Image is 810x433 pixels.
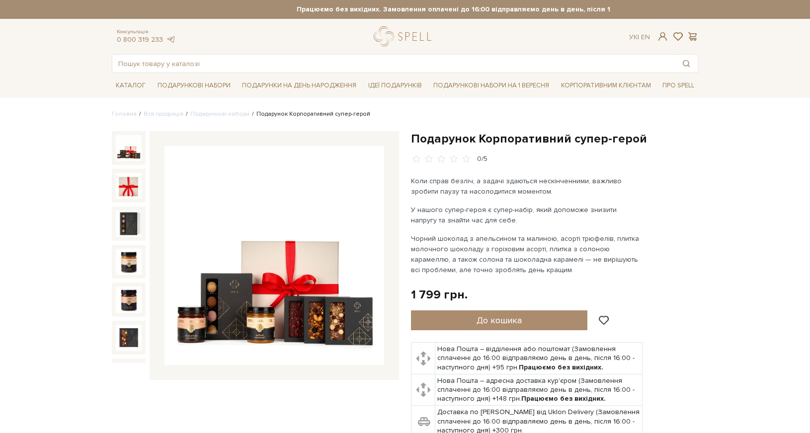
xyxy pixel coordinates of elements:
a: Корпоративним клієнтам [557,77,655,94]
a: telegram [165,35,175,44]
span: Про Spell [658,78,698,93]
span: Подарункові набори [154,78,235,93]
h1: Подарунок Корпоративний супер-герой [411,131,698,146]
img: Подарунок Корпоративний супер-герой [116,173,142,199]
td: Нова Пошта – адресна доставка кур'єром (Замовлення сплаченні до 16:00 відправляємо день в день, п... [435,374,643,406]
a: 0 800 319 233 [117,35,163,44]
img: Подарунок Корпоративний супер-герой [164,146,384,365]
div: 0/5 [477,154,487,164]
img: Подарунок Корпоративний супер-герой [116,325,142,351]
td: Нова Пошта – відділення або поштомат (Замовлення сплаченні до 16:00 відправляємо день в день, піс... [435,343,643,374]
div: Ук [629,33,650,42]
a: En [641,33,650,41]
p: У нашого супер-героя є супер-набір, який допоможе знизити напругу та знайти час для себе. [411,205,644,225]
span: Ідеї подарунків [364,78,426,93]
span: | [638,33,639,41]
strong: Працюємо без вихідних. Замовлення оплачені до 16:00 відправляємо день в день, після 16:00 - насту... [200,5,783,14]
button: До кошика [411,310,587,330]
img: Подарунок Корпоративний супер-герой [116,287,142,312]
span: Консультація: [117,29,175,35]
a: Головна [112,110,137,118]
input: Пошук товару у каталозі [112,55,675,72]
img: Подарунок Корпоративний супер-герой [116,249,142,275]
a: Подарункові набори на 1 Вересня [429,77,553,94]
img: Подарунок Корпоративний супер-герой [116,211,142,236]
button: Пошук товару у каталозі [675,55,698,72]
span: Подарунки на День народження [238,78,360,93]
b: Працюємо без вихідних. [519,363,603,371]
a: Вся продукція [144,110,183,118]
img: Подарунок Корпоративний супер-герой [116,135,142,161]
a: logo [374,26,436,47]
b: Працюємо без вихідних. [521,394,606,403]
img: Подарунок Корпоративний супер-герой [116,362,142,388]
a: Подарункові набори [190,110,249,118]
p: Чорний шоколад з апельсином та малиною, асорті трюфелів, плитка молочного шоколаду з горіховим ас... [411,233,644,275]
span: До кошика [477,315,522,326]
li: Подарунок Корпоративний супер-герой [249,110,370,119]
span: Каталог [112,78,150,93]
p: Коли справ безліч, а задачі здаються нескінченними, важливо зробити паузу та насолодитися моментом. [411,176,644,197]
div: 1 799 грн. [411,287,468,302]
